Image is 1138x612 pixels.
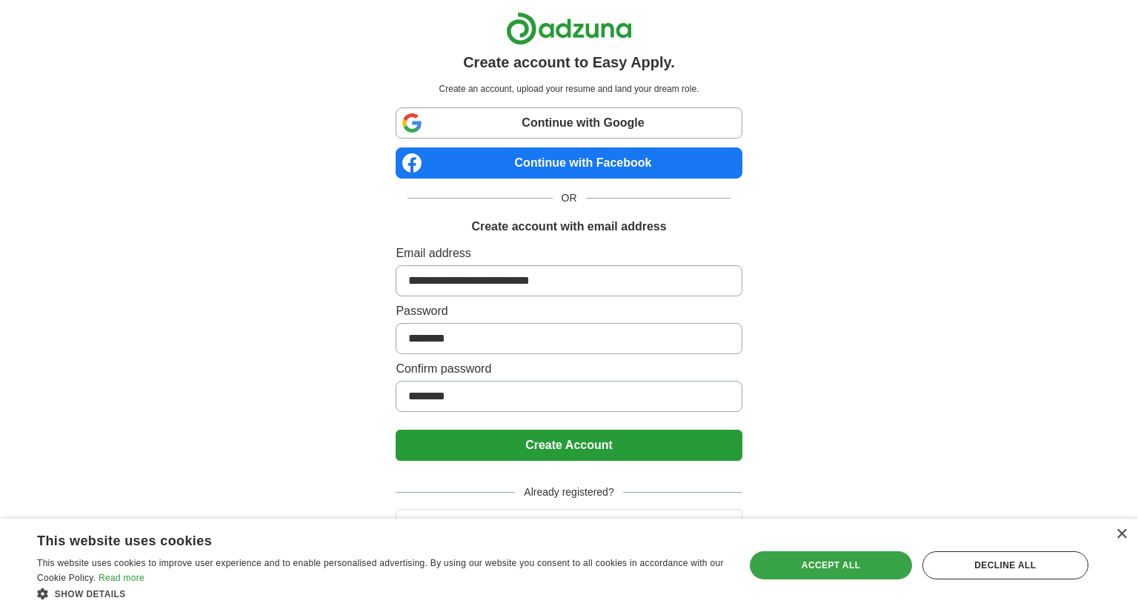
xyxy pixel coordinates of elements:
[463,51,675,73] h1: Create account to Easy Apply.
[396,430,742,461] button: Create Account
[750,551,911,579] div: Accept all
[55,589,126,599] span: Show details
[396,147,742,179] a: Continue with Facebook
[399,82,739,96] p: Create an account, upload your resume and land your dream role.
[99,573,144,583] a: Read more, opens a new window
[396,302,742,320] label: Password
[922,551,1088,579] div: Decline all
[396,518,742,530] a: Login
[471,218,666,236] h1: Create account with email address
[396,107,742,139] a: Continue with Google
[1116,529,1127,540] div: Close
[37,528,687,550] div: This website uses cookies
[37,558,724,583] span: This website uses cookies to improve user experience and to enable personalised advertising. By u...
[506,12,632,45] img: Adzuna logo
[553,190,586,206] span: OR
[396,360,742,378] label: Confirm password
[396,509,742,540] button: Login
[396,245,742,262] label: Email address
[515,485,622,500] span: Already registered?
[37,586,724,601] div: Show details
